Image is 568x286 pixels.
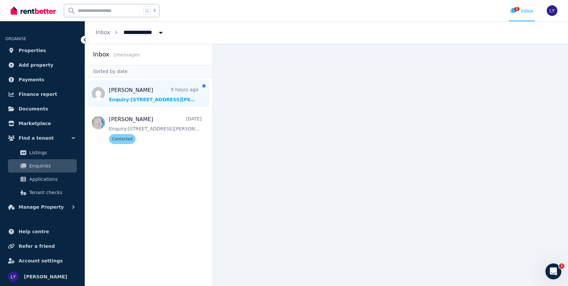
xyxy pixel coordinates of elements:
[29,175,74,183] span: Applications
[8,146,77,159] a: Listings
[19,105,48,113] span: Documents
[5,131,79,145] button: Find a tenant
[85,78,212,286] nav: Message list
[5,88,79,101] a: Finance report
[113,52,140,57] span: 2 message s
[153,8,156,13] span: k
[5,73,79,86] a: Payments
[19,76,44,84] span: Payments
[19,242,55,250] span: Refer a friend
[8,186,77,199] a: Tenant checks
[85,65,212,78] div: Sorted by date
[109,115,202,144] a: [PERSON_NAME][DATE]Enquiry:[STREET_ADDRESS][PERSON_NAME].Contacted
[559,263,564,269] span: 1
[5,200,79,214] button: Manage Property
[8,173,77,186] a: Applications
[93,50,109,59] h2: Inbox
[19,61,53,69] span: Add property
[5,240,79,253] a: Refer a friend
[545,263,561,279] iframe: Intercom live chat
[8,271,19,282] img: Liansu Yu
[5,36,26,41] span: ORGANISE
[19,46,46,54] span: Properties
[8,159,77,173] a: Enquiries
[85,21,175,44] nav: Breadcrumb
[514,7,520,11] span: 1
[5,117,79,130] a: Marketplace
[5,254,79,267] a: Account settings
[24,273,67,281] span: [PERSON_NAME]
[96,29,110,36] a: Inbox
[5,44,79,57] a: Properties
[19,134,54,142] span: Find a tenant
[5,225,79,238] a: Help centre
[5,58,79,72] a: Add property
[19,119,51,127] span: Marketplace
[19,203,64,211] span: Manage Property
[19,257,63,265] span: Account settings
[5,102,79,115] a: Documents
[29,188,74,196] span: Tenant checks
[29,162,74,170] span: Enquiries
[109,86,198,103] a: [PERSON_NAME]9 hours agoEnquiry:[STREET_ADDRESS][PERSON_NAME].
[19,228,49,236] span: Help centre
[29,149,74,157] span: Listings
[11,6,56,16] img: RentBetter
[19,90,57,98] span: Finance report
[510,8,533,14] div: Inbox
[547,5,557,16] img: Liansu Yu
